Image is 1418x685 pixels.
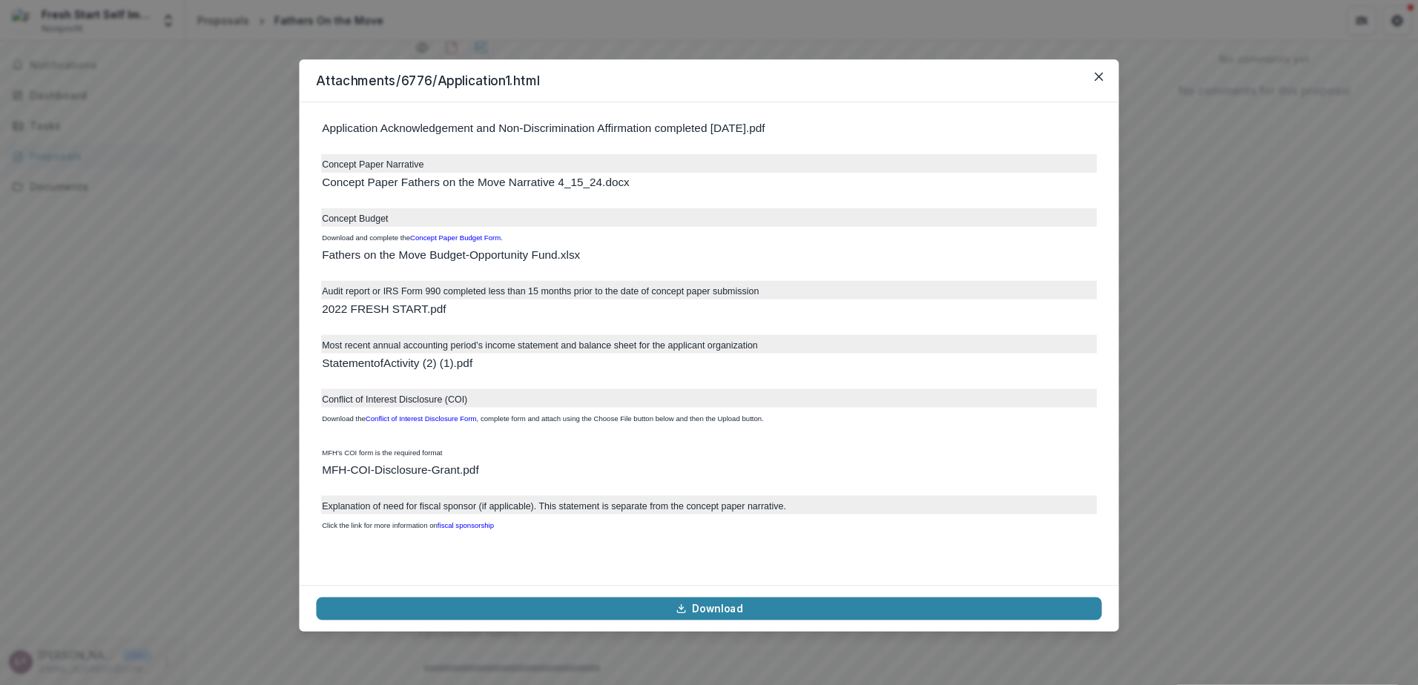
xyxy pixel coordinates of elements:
font: Concept Budget [322,213,388,223]
font: 2022 FRESH START.pdf [322,302,446,314]
font: Fathers on the Move Budget-Opportunity Fund.xlsx [322,248,580,260]
font: Download and complete the . [322,234,503,242]
font: StatementofActivity (2) (1).pdf [322,357,472,368]
font: Concept Paper Narrative [322,159,423,169]
font: Application Acknowledgement and Non-Discrimination Affirmation completed [DATE].pdf [322,122,765,133]
button: Close [1087,65,1110,88]
font: Click the link for more information on [322,520,494,529]
a: Concept Paper Budget Form [410,234,501,242]
font: Concept Paper Fathers on the Move Narrative 4_15_24.docx [322,176,630,188]
font: Audit report or IRS Form 990 completed less than 15 months prior to the date of concept paper sub... [322,285,759,296]
font: Download the , complete form and attach using the Choose File button below and then the Upload bu... [322,414,764,457]
font: Most recent annual accounting period’s income statement and balance sheet for the applicant organ... [322,340,758,350]
a: fiscal sponsorship [438,520,494,529]
header: Attachments/6776/Application1.html [299,59,1118,102]
font: MFH-COI-Disclosure-Grant.pdf [322,463,479,475]
font: Explanation of need for fiscal sponsor (if applicable). This statement is separate from the conce... [322,500,786,511]
a: Download [316,598,1101,621]
a: Conflict of Interest Disclosure Form [366,414,477,423]
font: Conflict of Interest Disclosure (COI) [322,394,467,404]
